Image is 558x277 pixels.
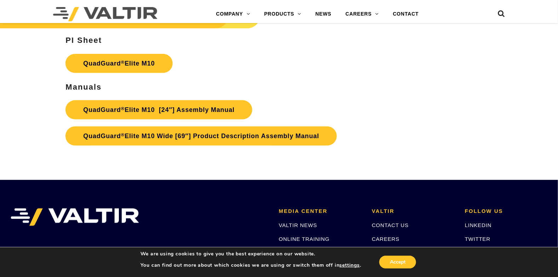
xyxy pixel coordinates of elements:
[308,7,338,21] a: NEWS
[65,54,172,73] a: QuadGuard®Elite M10
[279,236,329,242] a: ONLINE TRAINING
[53,7,157,21] img: Valtir
[65,36,102,45] strong: PI Sheet
[386,7,426,21] a: CONTACT
[257,7,309,21] a: PRODUCTS
[372,222,409,228] a: CONTACT US
[465,222,492,228] a: LINKEDIN
[279,208,361,214] h2: MEDIA CENTER
[121,132,125,137] sup: ®
[372,208,454,214] h2: VALTIR
[121,106,125,111] sup: ®
[65,126,337,146] a: QuadGuard®Elite M10 Wide [69″] Product Description Assembly Manual
[140,262,361,268] p: You can find out more about which cookies we are using or switch them off in .
[340,262,360,268] button: settings
[372,236,399,242] a: CAREERS
[279,222,317,228] a: VALTIR NEWS
[339,7,386,21] a: CAREERS
[11,208,139,226] img: VALTIR
[209,7,257,21] a: COMPANY
[121,60,125,65] sup: ®
[65,83,102,91] strong: Manuals
[65,100,252,119] a: QuadGuard®Elite M10 [24″] Assembly Manual
[465,236,490,242] a: TWITTER
[465,208,547,214] h2: FOLLOW US
[140,251,361,257] p: We are using cookies to give you the best experience on our website.
[379,256,416,268] button: Accept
